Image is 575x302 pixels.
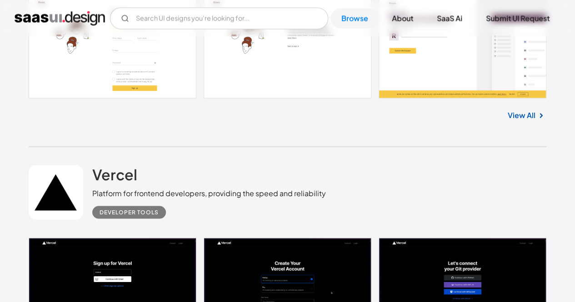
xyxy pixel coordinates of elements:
[92,165,137,183] h2: Vercel
[15,11,105,25] a: home
[426,8,473,28] a: SaaS Ai
[381,8,424,28] a: About
[508,109,535,120] a: View All
[110,7,328,29] input: Search UI designs you're looking for...
[100,207,159,218] div: Developer tools
[475,8,560,28] a: Submit UI Request
[330,8,379,28] a: Browse
[110,7,328,29] form: Email Form
[92,165,137,188] a: Vercel
[92,188,326,198] div: Platform for frontend developers, providing the speed and reliability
